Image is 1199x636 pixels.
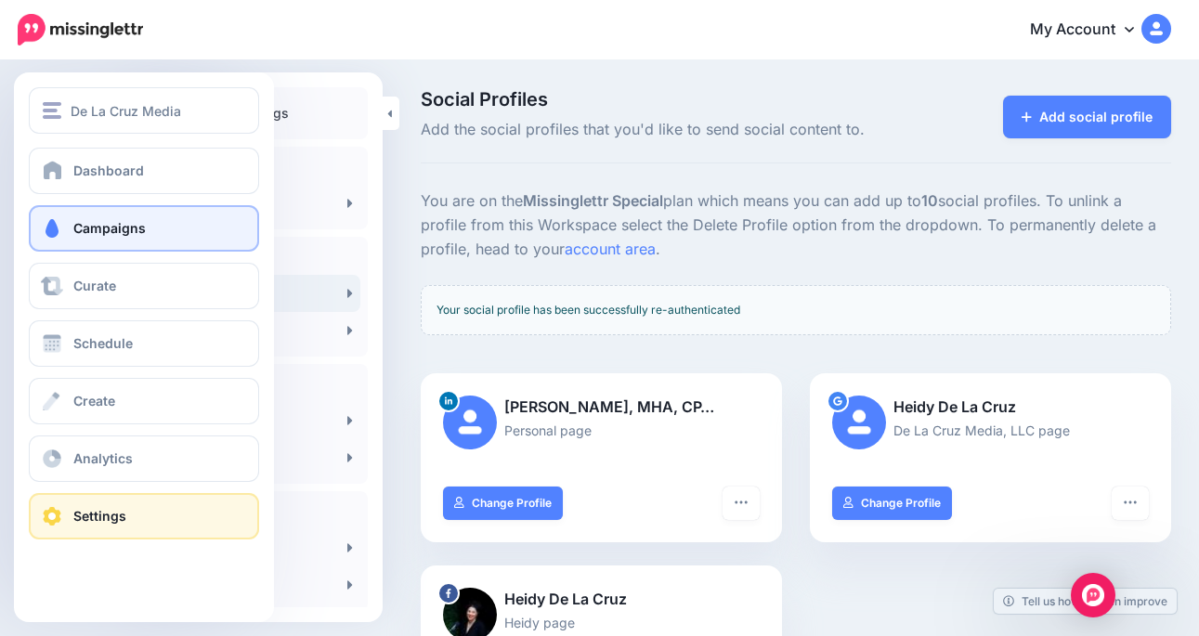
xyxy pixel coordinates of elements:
b: Missinglettr Special [523,191,663,210]
p: De La Cruz Media, LLC page [832,420,1149,441]
a: Curate [29,263,259,309]
p: Heidy De La Cruz [443,588,760,612]
a: Change Profile [832,487,952,520]
a: Create [29,378,259,424]
a: Dashboard [29,148,259,194]
span: Settings [73,508,126,524]
p: [PERSON_NAME], MHA, CP… [443,396,760,420]
span: Add the social profiles that you'd like to send social content to. [421,118,912,142]
a: Campaigns [29,205,259,252]
a: My Account [1011,7,1171,53]
span: Social Profiles [421,90,912,109]
span: De La Cruz Media [71,100,181,122]
p: Personal page [443,420,760,441]
img: user_default_image.png [443,396,497,449]
p: Heidy page [443,612,760,633]
div: Open Intercom Messenger [1071,573,1115,617]
span: Dashboard [73,162,144,178]
span: Schedule [73,335,133,351]
b: 10 [921,191,938,210]
a: Settings [29,493,259,539]
span: Curate [73,278,116,293]
a: Analytics [29,435,259,482]
img: user_default_image.png [832,396,886,449]
div: Your social profile has been successfully re-authenticated [421,285,1171,335]
span: Analytics [73,450,133,466]
span: Create [73,393,115,409]
span: Campaigns [73,220,146,236]
p: Heidy De La Cruz [832,396,1149,420]
img: menu.png [43,102,61,119]
p: You are on the plan which means you can add up to social profiles. To unlink a profile from this ... [421,189,1171,262]
img: Missinglettr [18,14,143,45]
a: Add social profile [1003,96,1171,138]
a: Change Profile [443,487,563,520]
a: Tell us how we can improve [994,589,1177,614]
a: Schedule [29,320,259,367]
button: De La Cruz Media [29,87,259,134]
a: account area [565,240,656,258]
